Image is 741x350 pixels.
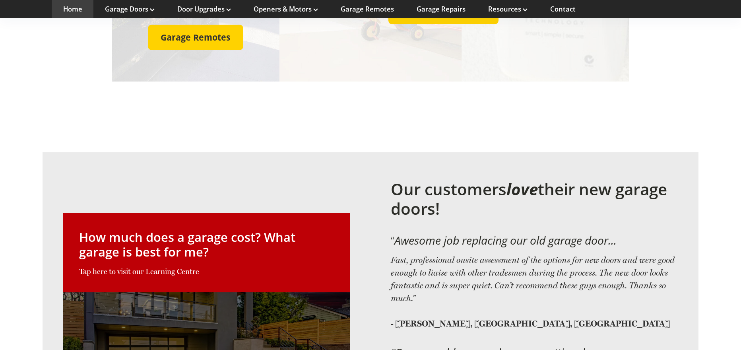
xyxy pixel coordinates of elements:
[254,5,318,14] a: Openers & Motors
[488,5,528,14] a: Resources
[391,180,679,218] h2: Our customers their new garage doors!
[105,5,155,14] a: Garage Doors
[148,25,243,50] a: Garage Remotes
[391,319,670,329] strong: - [PERSON_NAME], [GEOGRAPHIC_DATA], [GEOGRAPHIC_DATA]
[63,5,82,14] a: Home
[550,5,576,14] a: Contact
[391,233,679,247] h3: “
[506,178,538,200] em: love
[177,5,231,14] a: Door Upgrades
[161,32,231,43] span: Garage Remotes
[341,5,394,14] a: Garage Remotes
[394,233,617,248] em: Awesome job replacing our old garage door...
[417,5,466,14] a: Garage Repairs
[391,255,675,303] em: Fast, professional onsite assessment of the options for new doors and were good enough to liaise ...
